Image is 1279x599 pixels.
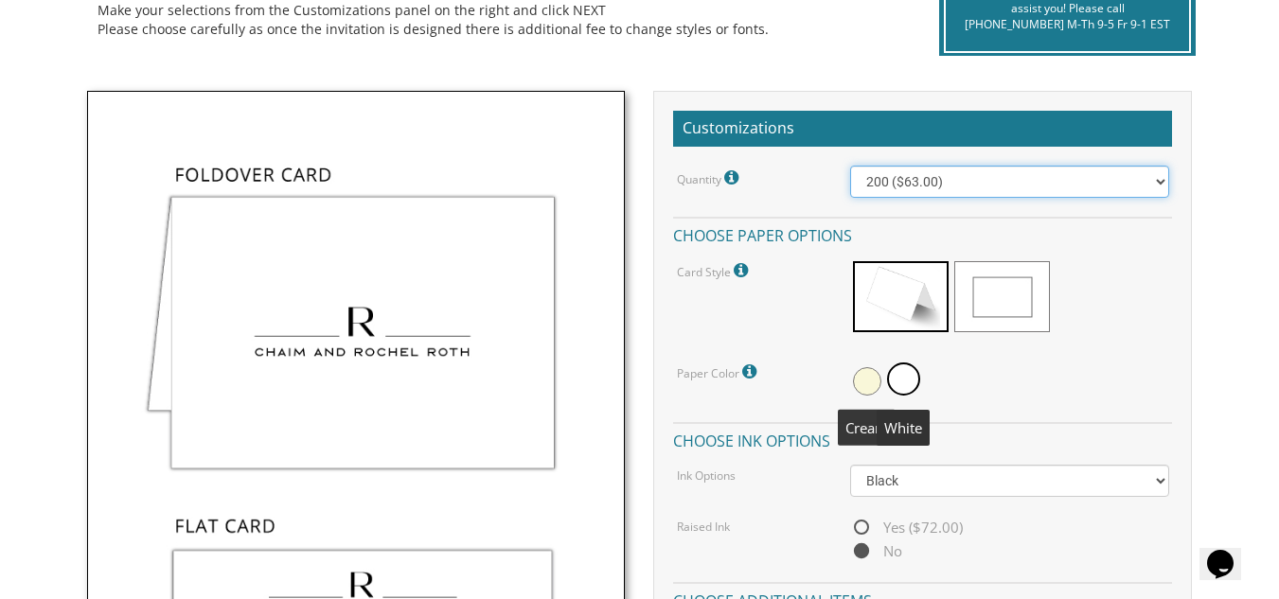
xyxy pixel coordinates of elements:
label: Card Style [677,258,753,283]
label: Ink Options [677,467,736,484]
iframe: chat widget [1199,523,1260,580]
div: Make your selections from the Customizations panel on the right and click NEXT Please choose care... [98,1,896,39]
h2: Customizations [673,111,1172,147]
span: Yes ($72.00) [850,516,963,539]
label: Paper Color [677,360,761,384]
label: Quantity [677,166,743,190]
h4: Choose paper options [673,217,1172,250]
h4: Choose ink options [673,422,1172,455]
label: Raised Ink [677,519,730,535]
span: No [850,539,902,563]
